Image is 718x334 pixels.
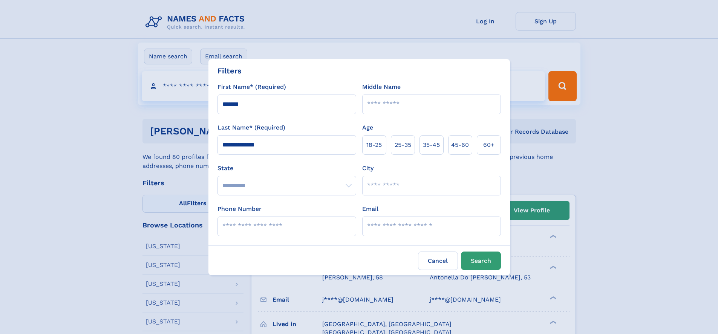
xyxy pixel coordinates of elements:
label: City [362,164,374,173]
span: 45‑60 [451,140,469,149]
label: Age [362,123,373,132]
label: Cancel [418,252,458,270]
button: Search [461,252,501,270]
label: Middle Name [362,82,401,92]
label: State [217,164,356,173]
span: 18‑25 [366,140,382,149]
label: Email [362,204,378,214]
label: Last Name* (Required) [217,123,285,132]
label: First Name* (Required) [217,82,286,92]
span: 25‑35 [395,140,411,149]
span: 60+ [483,140,494,149]
div: Filters [217,65,242,76]
span: 35‑45 [423,140,440,149]
label: Phone Number [217,204,262,214]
